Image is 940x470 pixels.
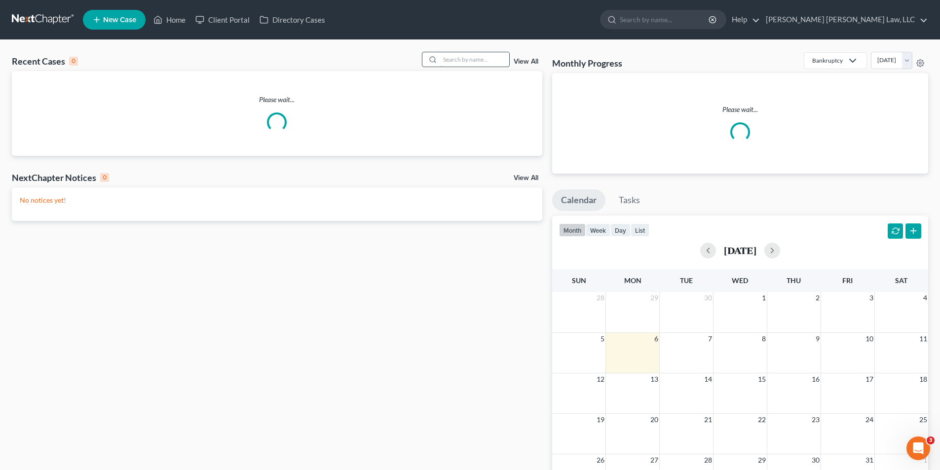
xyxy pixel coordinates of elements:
[703,414,713,426] span: 21
[649,292,659,304] span: 29
[868,292,874,304] span: 3
[20,195,534,205] p: No notices yet!
[815,292,821,304] span: 2
[596,454,605,466] span: 26
[586,223,610,237] button: week
[514,58,538,65] a: View All
[596,414,605,426] span: 19
[703,292,713,304] span: 30
[707,333,713,345] span: 7
[906,436,930,460] iframe: Intercom live chat
[149,11,190,29] a: Home
[918,414,928,426] span: 25
[559,223,586,237] button: month
[815,333,821,345] span: 9
[927,436,935,444] span: 3
[865,373,874,385] span: 17
[560,105,920,114] p: Please wait...
[680,276,693,285] span: Tue
[761,333,767,345] span: 8
[761,11,928,29] a: [PERSON_NAME] [PERSON_NAME] Law, LLC
[12,55,78,67] div: Recent Cases
[811,414,821,426] span: 23
[787,276,801,285] span: Thu
[922,292,928,304] span: 4
[255,11,330,29] a: Directory Cases
[811,373,821,385] span: 16
[624,276,641,285] span: Mon
[552,189,605,211] a: Calendar
[190,11,255,29] a: Client Portal
[100,173,109,182] div: 0
[895,276,907,285] span: Sat
[649,414,659,426] span: 20
[727,11,760,29] a: Help
[757,454,767,466] span: 29
[811,454,821,466] span: 30
[631,223,649,237] button: list
[653,333,659,345] span: 6
[596,292,605,304] span: 28
[514,175,538,181] a: View All
[103,16,136,24] span: New Case
[761,292,767,304] span: 1
[757,414,767,426] span: 22
[552,57,622,69] h3: Monthly Progress
[865,333,874,345] span: 10
[865,414,874,426] span: 24
[12,95,542,105] p: Please wait...
[649,373,659,385] span: 13
[703,373,713,385] span: 14
[649,454,659,466] span: 27
[918,333,928,345] span: 11
[620,10,710,29] input: Search by name...
[732,276,748,285] span: Wed
[610,223,631,237] button: day
[572,276,586,285] span: Sun
[865,454,874,466] span: 31
[596,373,605,385] span: 12
[812,56,843,65] div: Bankruptcy
[757,373,767,385] span: 15
[842,276,853,285] span: Fri
[703,454,713,466] span: 28
[610,189,649,211] a: Tasks
[12,172,109,183] div: NextChapter Notices
[724,245,756,255] h2: [DATE]
[440,52,509,67] input: Search by name...
[69,57,78,66] div: 0
[600,333,605,345] span: 5
[918,373,928,385] span: 18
